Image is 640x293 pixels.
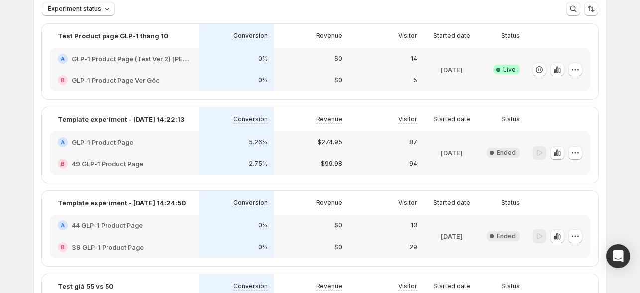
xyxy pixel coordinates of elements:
p: Template experiment - [DATE] 14:24:50 [58,198,186,208]
p: [DATE] [441,148,463,158]
p: [DATE] [441,231,463,241]
span: Experiment status [48,5,101,13]
p: 14 [411,55,417,63]
p: 87 [409,138,417,146]
p: 5.26% [249,138,268,146]
p: Status [501,199,520,207]
p: 94 [409,160,417,168]
p: Test giá 55 vs 50 [58,281,113,291]
button: Experiment status [42,2,115,16]
h2: A [61,222,65,228]
p: Started date [433,32,470,40]
h2: B [61,161,65,167]
p: Conversion [233,32,268,40]
p: [DATE] [441,65,463,74]
p: 29 [409,243,417,251]
p: Started date [433,282,470,290]
div: Open Intercom Messenger [606,244,630,268]
p: $274.95 [318,138,342,146]
button: Sort the results [584,2,598,16]
p: $99.98 [321,160,342,168]
p: Started date [433,115,470,123]
h2: GLP-1 Product Page [72,137,133,147]
span: Live [503,66,516,73]
p: Conversion [233,282,268,290]
h2: 39 GLP-1 Product Page [72,242,144,252]
p: 0% [258,55,268,63]
p: Revenue [316,199,342,207]
h2: B [61,244,65,250]
p: $0 [334,55,342,63]
p: 0% [258,221,268,229]
h2: A [61,56,65,62]
p: 5 [413,76,417,84]
p: Revenue [316,32,342,40]
h2: 44 GLP-1 Product Page [72,220,143,230]
p: $0 [334,76,342,84]
p: Conversion [233,115,268,123]
p: Visitor [398,115,417,123]
p: 0% [258,243,268,251]
p: Revenue [316,115,342,123]
h2: GLP-1 Product Page Ver Gốc [72,75,160,85]
p: Template experiment - [DATE] 14:22:13 [58,114,184,124]
p: 0% [258,76,268,84]
p: Visitor [398,282,417,290]
p: 2.75% [249,160,268,168]
p: $0 [334,221,342,229]
p: $0 [334,243,342,251]
p: Test Product page GLP-1 tháng 10 [58,31,168,41]
p: Started date [433,199,470,207]
p: 13 [411,221,417,229]
span: Ended [497,232,516,240]
h2: B [61,77,65,83]
p: Revenue [316,282,342,290]
h2: A [61,139,65,145]
span: Ended [497,149,516,157]
p: Status [501,115,520,123]
p: Conversion [233,199,268,207]
h2: GLP-1 Product Page (Test Ver 2) [PERSON_NAME] + A+content mới [72,54,191,64]
p: Status [501,32,520,40]
p: Status [501,282,520,290]
p: Visitor [398,32,417,40]
h2: 49 GLP-1 Product Page [72,159,143,169]
p: Visitor [398,199,417,207]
